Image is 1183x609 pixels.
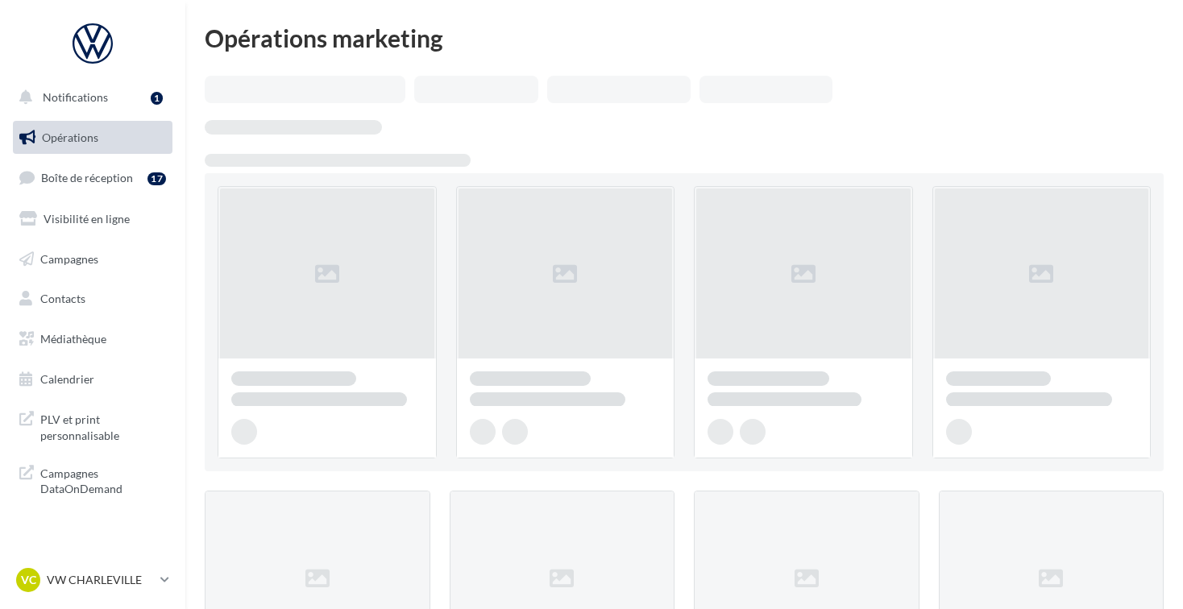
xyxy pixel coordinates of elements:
[47,572,154,588] p: VW CHARLEVILLE
[42,130,98,144] span: Opérations
[147,172,166,185] div: 17
[43,90,108,104] span: Notifications
[10,362,176,396] a: Calendrier
[40,462,166,497] span: Campagnes DataOnDemand
[10,402,176,449] a: PLV et print personnalisable
[40,332,106,346] span: Médiathèque
[10,160,176,195] a: Boîte de réception17
[44,212,130,226] span: Visibilité en ligne
[13,565,172,595] a: VC VW CHARLEVILLE
[40,372,94,386] span: Calendrier
[10,282,176,316] a: Contacts
[41,171,133,184] span: Boîte de réception
[40,292,85,305] span: Contacts
[151,92,163,105] div: 1
[10,322,176,356] a: Médiathèque
[10,456,176,503] a: Campagnes DataOnDemand
[10,202,176,236] a: Visibilité en ligne
[10,242,176,276] a: Campagnes
[40,408,166,443] span: PLV et print personnalisable
[40,251,98,265] span: Campagnes
[10,121,176,155] a: Opérations
[205,26,1164,50] div: Opérations marketing
[10,81,169,114] button: Notifications 1
[21,572,36,588] span: VC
